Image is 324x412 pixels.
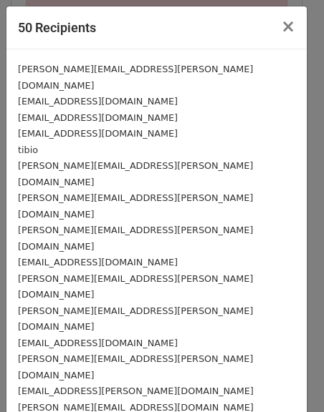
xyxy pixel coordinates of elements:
small: [EMAIL_ADDRESS][DOMAIN_NAME] [18,112,178,123]
small: [PERSON_NAME][EMAIL_ADDRESS][PERSON_NAME][DOMAIN_NAME] [18,160,253,187]
small: [EMAIL_ADDRESS][DOMAIN_NAME] [18,128,178,139]
iframe: Chat Widget [252,343,324,412]
span: × [281,16,295,36]
small: [PERSON_NAME][EMAIL_ADDRESS][PERSON_NAME][DOMAIN_NAME] [18,273,253,300]
small: [EMAIL_ADDRESS][DOMAIN_NAME] [18,338,178,348]
small: [PERSON_NAME][EMAIL_ADDRESS][PERSON_NAME][DOMAIN_NAME] [18,225,253,252]
small: [PERSON_NAME][EMAIL_ADDRESS][PERSON_NAME][DOMAIN_NAME] [18,305,253,333]
small: [EMAIL_ADDRESS][PERSON_NAME][DOMAIN_NAME] [18,386,254,396]
small: [EMAIL_ADDRESS][DOMAIN_NAME] [18,96,178,107]
small: [PERSON_NAME][EMAIL_ADDRESS][PERSON_NAME][DOMAIN_NAME] [18,353,253,381]
small: [EMAIL_ADDRESS][DOMAIN_NAME] [18,257,178,268]
small: tibio [18,144,38,155]
small: [PERSON_NAME][EMAIL_ADDRESS][PERSON_NAME][DOMAIN_NAME] [18,192,253,220]
small: [PERSON_NAME][EMAIL_ADDRESS][PERSON_NAME][DOMAIN_NAME] [18,64,253,91]
h5: 50 Recipients [18,18,96,37]
button: Close [270,6,307,46]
